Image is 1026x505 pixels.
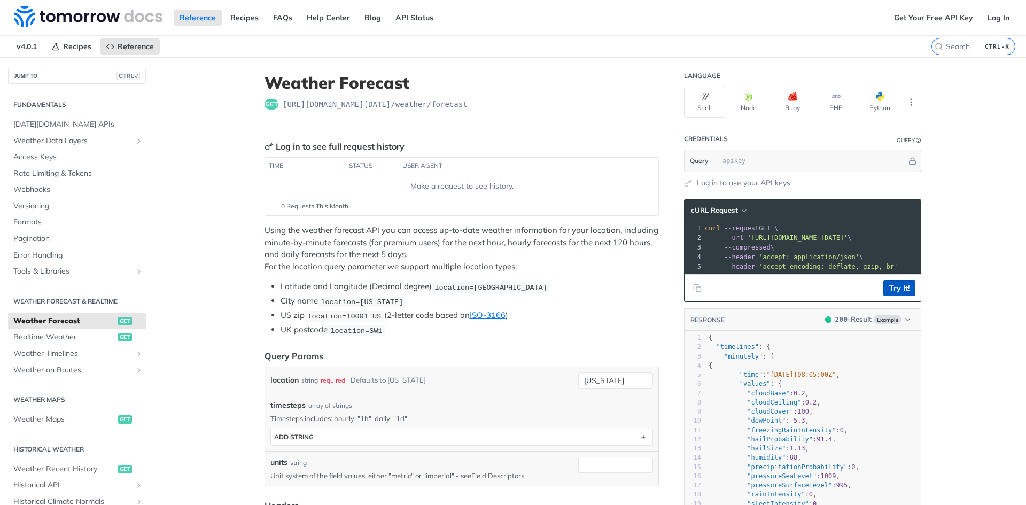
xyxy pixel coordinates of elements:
[281,295,659,307] li: City name
[888,10,979,26] a: Get Your Free API Key
[684,87,725,118] button: Shell
[135,349,143,358] button: Show subpages for Weather Timelines
[685,490,701,499] div: 18
[747,491,805,498] span: "rainIntensity"
[759,253,859,261] span: 'accept: application/json'
[265,349,323,362] div: Query Params
[685,352,701,361] div: 3
[982,41,1012,52] kbd: CTRL-K
[759,263,898,270] span: 'accept-encoding: deflate, gzip, br'
[8,149,146,165] a: Access Keys
[100,38,160,55] a: Reference
[471,471,524,480] a: Field Descriptors
[906,97,916,107] svg: More ellipsis
[271,429,652,445] button: ADD string
[685,481,701,490] div: 17
[815,87,857,118] button: PHP
[709,436,836,443] span: : ,
[794,390,805,397] span: 0.2
[687,205,750,216] button: cURL Request
[8,133,146,149] a: Weather Data LayersShow subpages for Weather Data Layers
[118,465,132,473] span: get
[685,416,701,425] div: 10
[13,152,143,162] span: Access Keys
[685,150,714,172] button: Query
[709,371,840,378] span: : ,
[13,234,143,244] span: Pagination
[709,362,712,369] span: {
[747,408,794,415] span: "cloudCover"
[797,408,809,415] span: 100
[390,10,439,26] a: API Status
[690,156,709,166] span: Query
[116,72,140,80] span: CTRL-/
[685,233,703,243] div: 2
[709,481,851,489] span: : ,
[820,314,915,325] button: 200200-ResultExample
[716,343,758,351] span: "timelines"
[685,389,701,398] div: 7
[859,87,900,118] button: Python
[705,244,774,251] span: \
[903,94,919,110] button: More Languages
[270,372,299,388] label: location
[8,362,146,378] a: Weather on RoutesShow subpages for Weather on Routes
[685,223,703,233] div: 1
[13,464,115,475] span: Weather Recent History
[470,310,506,320] a: ISO-3166
[13,136,132,146] span: Weather Data Layers
[13,168,143,179] span: Rate Limiting & Tokens
[685,407,701,416] div: 9
[8,247,146,263] a: Error Handling
[330,327,382,335] span: location=SW1
[135,481,143,490] button: Show subpages for Historical API
[13,316,115,327] span: Weather Forecast
[790,445,805,452] span: 1.13
[13,184,143,195] span: Webhooks
[399,158,637,175] th: user agent
[916,138,921,143] i: Information
[224,10,265,26] a: Recipes
[13,217,143,228] span: Formats
[709,334,712,341] span: {
[8,411,146,428] a: Weather Mapsget
[709,380,782,387] span: : {
[790,454,797,461] span: 88
[747,390,789,397] span: "cloudBase"
[690,280,705,296] button: Copy to clipboard
[821,472,836,480] span: 1009
[321,298,403,306] span: location=[US_STATE]
[281,201,348,211] span: 0 Requests This Month
[8,263,146,279] a: Tools & LibrariesShow subpages for Tools & Libraries
[174,10,222,26] a: Reference
[13,365,132,376] span: Weather on Routes
[705,253,863,261] span: \
[817,436,832,443] span: 91.4
[747,454,786,461] span: "humidity"
[301,10,356,26] a: Help Center
[685,453,701,462] div: 14
[265,73,659,92] h1: Weather Forecast
[697,177,790,189] a: Log in to use your API keys
[321,372,345,388] div: required
[118,415,132,424] span: get
[935,42,943,51] svg: Search
[8,395,146,405] h2: Weather Maps
[690,315,725,325] button: RESPONSE
[359,10,387,26] a: Blog
[709,463,859,471] span: : ,
[897,136,915,144] div: Query
[709,445,809,452] span: : ,
[685,472,701,481] div: 16
[685,252,703,262] div: 4
[13,414,115,425] span: Weather Maps
[825,316,831,323] span: 200
[835,315,848,323] span: 200
[740,371,763,378] span: "time"
[747,399,801,406] span: "cloudCeiling"
[747,234,848,242] span: '[URL][DOMAIN_NAME][DATE]'
[270,457,287,468] label: units
[345,158,399,175] th: status
[907,156,918,166] button: Hide
[290,458,307,468] div: string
